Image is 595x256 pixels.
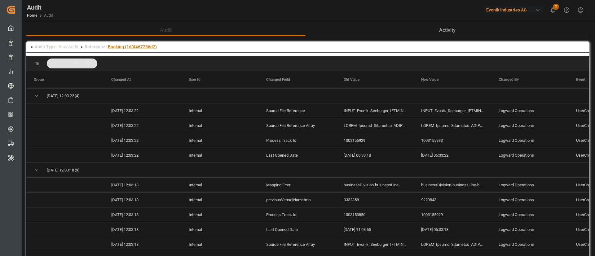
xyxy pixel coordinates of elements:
div: [DATE] 12:03:22 [104,118,181,133]
div: 9229843 [414,193,491,207]
div: Logward Operations [491,178,569,192]
div: INPUT_Evonik_Seeburger_IFTMIN_1003124984_20250908123217153.edi,INPUT_Evonik_Seeburger_IFTMIN_1003... [336,237,414,252]
div: INPUT_Evonik_Seeburger_IFTMIN_1003155929_20250918083117626.edi [336,103,414,118]
div: [DATE] 12:03:18 [104,237,181,252]
span: Group [34,77,44,82]
div: Logward Operations [491,237,569,252]
div: [DATE] 12:03:18 [104,222,181,237]
span: 2 [553,4,559,10]
div: [DATE] 12:03:18 [104,207,181,222]
div: 1003153850 [336,207,414,222]
div: 9332858 [336,193,414,207]
div: Logward Operations [491,222,569,237]
div: Logward Operations [491,207,569,222]
a: Booking (1d3f467256d2) [108,44,157,49]
div: previousVesselNameImo [259,193,336,207]
button: show 2 new notifications [546,3,560,17]
div: Internal [181,118,259,133]
div: [DATE] 12:03:18 [104,193,181,207]
div: businessDivision-businessLine- [336,178,414,192]
div: [DATE] 12:03:22 [104,148,181,163]
div: Logward Operations [491,193,569,207]
div: [DATE] 06:33:22 [414,148,491,163]
div: Logward Operations [491,118,569,133]
div: Internal [181,222,259,237]
div: [DATE] 12:03:22 [104,133,181,148]
span: New Value [421,77,439,82]
span: Changed Field [266,77,290,82]
span: Audit Type - [35,44,59,49]
span: Changed At [111,77,131,82]
div: Source File Reference Array [259,237,336,252]
div: Audit [27,3,53,12]
span: Event [576,77,585,82]
div: LOREM_Ipsumd_Sitametco_ADIPIS_6989461314_52676054467878785.eli,SEDDO_Eiusmo_Temporinc_UTLABO_5143... [414,118,491,133]
span: [DATE] 12:03:22 [47,89,74,103]
div: Row Audit [35,44,78,50]
div: LOREM_Ipsumd_Sitametco_ADIPIS_5635151345_73652448009271282.eli,SEDDO_Eiusmo_Temporinc_UTLABO_3757... [414,237,491,252]
div: Process Track Id [259,133,336,148]
div: Source File Reference Array [259,118,336,133]
div: [DATE] 06:33:18 [414,222,491,237]
span: [DATE] 12:03:18 [47,163,74,177]
span: Audit [157,27,174,34]
div: businessDivision-businessLine-businessLineCode- [414,178,491,192]
div: LOREM_Ipsumd_Sitametco_ADIPIS_5635151345_73652448009271282.eli,SEDDO_Eiusmo_Temporinc_UTLABO_3757... [336,118,414,133]
div: Internal [181,237,259,252]
div: Evonik Industries AG [484,6,543,15]
button: Activity [306,24,589,36]
div: Logward Operations [491,148,569,163]
button: Audit [26,24,306,36]
div: Process Track Id [259,207,336,222]
span: Activity [437,27,458,34]
span: (4) [75,89,80,103]
a: Home [27,13,37,18]
div: Last Opened Date [259,222,336,237]
span: Old Value [344,77,359,82]
span: (9) [75,163,80,177]
div: Mapping Error [259,178,336,192]
div: [DATE] 12:03:22 [104,103,181,118]
div: [DATE] 06:33:18 [336,148,414,163]
div: Internal [181,148,259,163]
div: 1003155929 [414,207,491,222]
div: Internal [181,207,259,222]
div: [DATE] 11:03:55 [336,222,414,237]
div: Logward Operations [491,103,569,118]
div: INPUT_Evonik_Seeburger_IFTMIN_1003155933_20250918083134729.edi [414,103,491,118]
div: 1003155929 [336,133,414,148]
button: Evonik Industries AG [484,4,546,16]
div: Logward Operations [491,133,569,148]
div: Internal [181,103,259,118]
span: Changed At [61,61,81,66]
div: Last Opened Date [259,148,336,163]
div: Internal [181,178,259,192]
button: Help Center [560,3,574,17]
span: User Id [189,77,201,82]
div: 1003155933 [414,133,491,148]
div: Internal [181,133,259,148]
div: Internal [181,193,259,207]
span: Changed By [499,77,519,82]
span: Reference - [85,44,157,49]
div: [DATE] 12:03:18 [104,178,181,192]
div: Source File Reference [259,103,336,118]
